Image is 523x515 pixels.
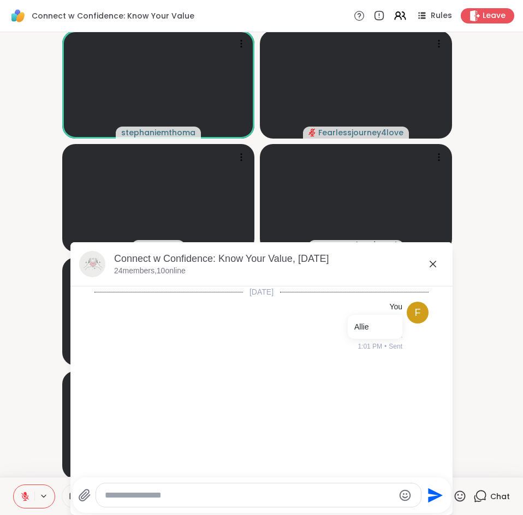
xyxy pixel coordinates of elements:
h4: You [389,302,402,313]
span: anchor [324,241,353,251]
span: dawn50 [147,241,180,251]
span: 1:01 PM [358,342,382,351]
span: F [415,306,421,320]
span: Rules [431,10,452,21]
span: Chat [490,491,510,502]
span: ( She/They ) [354,241,399,251]
p: Allie [354,321,396,332]
span: Sent [389,342,402,351]
span: [DATE] [243,286,280,297]
span: Leave [483,10,506,21]
img: ShareWell Logomark [9,7,27,25]
div: Connect w Confidence: Know Your Value, [DATE] [114,252,444,266]
span: Connect w Confidence: Know Your Value [32,10,194,21]
span: • [384,342,387,351]
p: 24 members, 10 online [114,266,186,277]
span: Fearlessjourney4love [318,127,403,138]
img: Connect w Confidence: Know Your Value, Oct 08 [79,251,105,277]
span: audio-muted [308,129,316,136]
span: stephaniemthoma [121,127,195,138]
